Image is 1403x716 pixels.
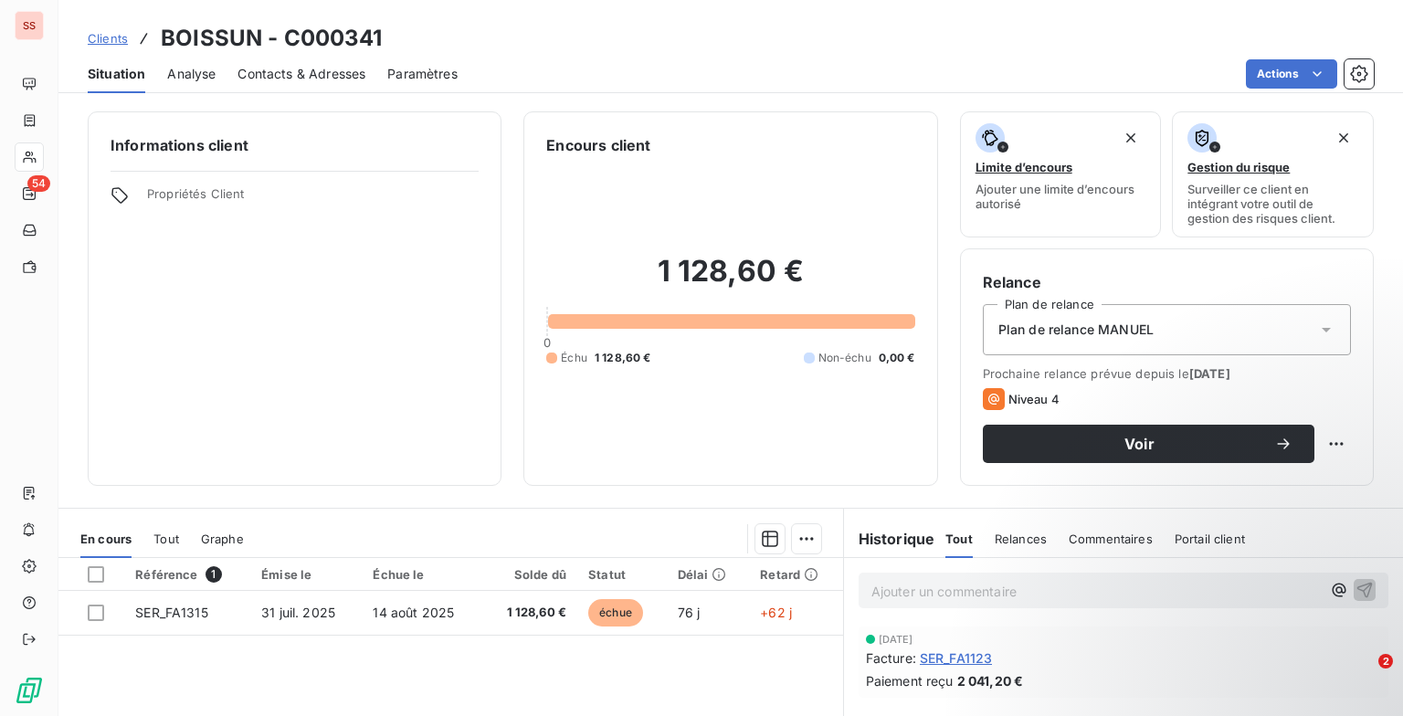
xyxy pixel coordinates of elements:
span: Paramètres [387,65,458,83]
div: Statut [588,567,656,582]
span: Prochaine relance prévue depuis le [983,366,1351,381]
h6: Relance [983,271,1351,293]
span: échue [588,599,643,626]
span: SER_FA1123 [920,648,993,668]
button: Limite d’encoursAjouter une limite d’encours autorisé [960,111,1162,237]
div: Retard [760,567,831,582]
span: Graphe [201,532,244,546]
span: Non-échu [818,350,871,366]
span: Clients [88,31,128,46]
button: Actions [1246,59,1337,89]
h3: BOISSUN - C000341 [161,22,383,55]
span: Commentaires [1069,532,1153,546]
span: Gestion du risque [1187,160,1290,174]
span: Tout [153,532,179,546]
button: Gestion du risqueSurveiller ce client en intégrant votre outil de gestion des risques client. [1172,111,1374,237]
span: 14 août 2025 [373,605,454,620]
span: En cours [80,532,132,546]
span: SER_FA1315 [135,605,208,620]
iframe: Intercom live chat [1341,654,1385,698]
div: Échue le [373,567,470,582]
span: Facture : [866,648,916,668]
span: Plan de relance MANUEL [998,321,1154,339]
span: 1 [206,566,222,583]
span: Situation [88,65,145,83]
h2: 1 128,60 € [546,253,914,308]
span: Contacts & Adresses [237,65,365,83]
div: Référence [135,566,239,583]
span: Surveiller ce client en intégrant votre outil de gestion des risques client. [1187,182,1358,226]
button: Voir [983,425,1314,463]
iframe: Intercom notifications message [1038,539,1403,667]
span: 54 [27,175,50,192]
span: [DATE] [879,634,913,645]
h6: Historique [844,528,935,550]
span: 0 [543,335,551,350]
div: SS [15,11,44,40]
span: 0,00 € [879,350,915,366]
div: Émise le [261,567,351,582]
span: Ajouter une limite d’encours autorisé [976,182,1146,211]
span: Voir [1005,437,1274,451]
span: Analyse [167,65,216,83]
img: Logo LeanPay [15,676,44,705]
span: +62 j [760,605,792,620]
div: Délai [678,567,739,582]
span: Limite d’encours [976,160,1072,174]
span: Propriétés Client [147,186,479,212]
a: Clients [88,29,128,47]
span: Paiement reçu [866,671,954,690]
span: 1 128,60 € [595,350,651,366]
span: Tout [945,532,973,546]
h6: Encours client [546,134,650,156]
span: Relances [995,532,1047,546]
span: 2 [1378,654,1393,669]
div: Solde dû [493,567,566,582]
span: 76 j [678,605,701,620]
span: Portail client [1175,532,1245,546]
span: Niveau 4 [1008,392,1060,406]
span: 1 128,60 € [493,604,566,622]
span: 2 041,20 € [957,671,1024,690]
h6: Informations client [111,134,479,156]
span: 31 juil. 2025 [261,605,335,620]
span: Échu [561,350,587,366]
span: [DATE] [1189,366,1230,381]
